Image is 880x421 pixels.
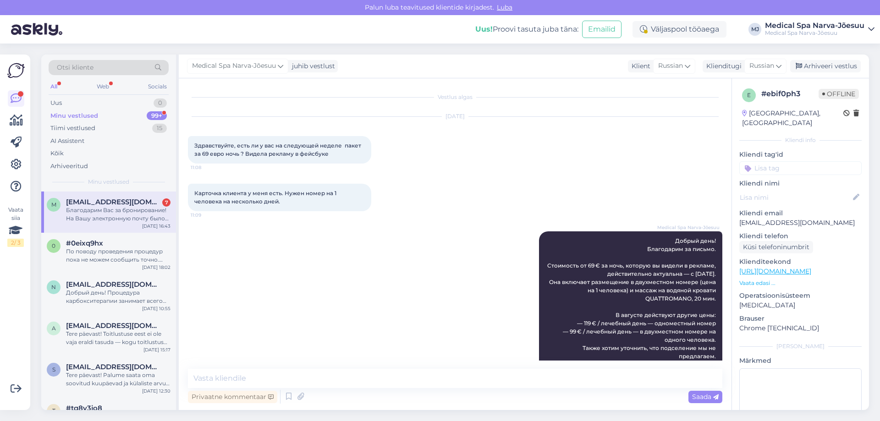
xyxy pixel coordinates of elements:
p: Vaata edasi ... [739,279,862,287]
p: Klienditeekond [739,257,862,267]
div: Klienditugi [703,61,742,71]
div: All [49,81,59,93]
p: Operatsioonisüsteem [739,291,862,301]
p: [MEDICAL_DATA] [739,301,862,310]
span: s [52,366,55,373]
div: Tere päevast! Toitlustuse eest ei ole vaja eraldi tasuda — kogu toitlustus on juba retriidi hinna... [66,330,170,346]
span: #tq8v3jo8 [66,404,102,412]
div: [DATE] [188,112,722,120]
span: Russian [749,61,774,71]
div: 99+ [147,111,167,120]
span: Russian [658,61,683,71]
div: Minu vestlused [50,111,98,120]
p: Kliendi telefon [739,231,862,241]
div: 2 / 3 [7,239,24,247]
input: Lisa nimi [740,192,851,202]
span: sabsuke@hotmail.com [66,363,161,371]
div: Arhiveeritud [50,162,88,171]
div: Privaatne kommentaar [188,391,277,403]
span: Offline [819,89,859,99]
div: Väljaspool tööaega [632,21,726,38]
div: [DATE] 12:30 [142,388,170,394]
div: Arhiveeri vestlus [790,60,861,72]
div: 0 [154,98,167,108]
span: n [51,284,56,290]
div: Благодарим Вас за бронирование! На Вашу электронную почту было отправлено подтверждение бронирова... [66,206,170,223]
div: Küsi telefoninumbrit [739,241,813,253]
div: MJ [748,23,761,36]
div: Vaata siia [7,206,24,247]
a: Medical Spa Narva-JõesuuMedical Spa Narva-Jõesuu [765,22,874,37]
div: По поводу проведения процедур пока не можем сообщить точно. Возможно, в период праздничных дней г... [66,247,170,264]
div: Vestlus algas [188,93,722,101]
span: 11:09 [191,212,225,219]
div: 15 [152,124,167,133]
span: Medical Spa Narva-Jõesuu [657,224,720,231]
div: [DATE] 10:55 [142,305,170,312]
button: Emailid [582,21,621,38]
div: 7 [162,198,170,207]
span: marina.001@mail.ru [66,198,161,206]
span: airimyrk@gmail.com [66,322,161,330]
div: Socials [146,81,169,93]
p: Kliendi email [739,208,862,218]
img: Askly Logo [7,62,25,79]
span: 0 [52,242,55,249]
div: Kliendi info [739,136,862,144]
b: Uus! [475,25,493,33]
div: Uus [50,98,62,108]
span: Здравствуйте, есть ли у вас на следующей неделе пакет за 69 евро ночь ? Видела рекламу в фейсбуке [194,142,363,157]
span: Luba [494,3,515,11]
span: m [51,201,56,208]
div: [GEOGRAPHIC_DATA], [GEOGRAPHIC_DATA] [742,109,843,128]
p: Brauser [739,314,862,323]
div: juhib vestlust [288,61,335,71]
div: AI Assistent [50,137,84,146]
div: Klient [628,61,650,71]
p: Chrome [TECHNICAL_ID] [739,323,862,333]
span: natalja-filippova@bk.ru [66,280,161,289]
span: e [747,92,751,98]
p: Kliendi tag'id [739,150,862,159]
p: [EMAIL_ADDRESS][DOMAIN_NAME] [739,218,862,228]
div: Kõik [50,149,64,158]
div: Tere päevast! Palume saata oma soovitud kuupäevad ja külaliste arvu e-posti aadressile [EMAIL_ADD... [66,371,170,388]
div: [DATE] 16:43 [142,223,170,230]
div: [PERSON_NAME] [739,342,862,350]
span: Otsi kliente [57,63,93,72]
div: [DATE] 18:02 [142,264,170,271]
span: 11:08 [191,164,225,171]
p: Kliendi nimi [739,179,862,188]
span: #0eixq9hx [66,239,103,247]
span: Карточка клиента у меня есть. Нужен номер на 1 человека на несколько дней. [194,190,338,205]
span: Medical Spa Narva-Jõesuu [192,61,276,71]
a: [URL][DOMAIN_NAME] [739,267,811,275]
p: Märkmed [739,356,862,366]
div: Tiimi vestlused [50,124,95,133]
input: Lisa tag [739,161,862,175]
div: Добрый день! Процедура карбокситерапии занимает всего около 10 минут. [66,289,170,305]
div: Medical Spa Narva-Jõesuu [765,29,864,37]
span: a [52,325,56,332]
span: t [52,407,55,414]
div: [DATE] 15:17 [143,346,170,353]
div: Proovi tasuta juba täna: [475,24,578,35]
span: Minu vestlused [88,178,129,186]
div: Medical Spa Narva-Jõesuu [765,22,864,29]
div: Web [95,81,111,93]
div: # ebif0ph3 [761,88,819,99]
span: Saada [692,393,719,401]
